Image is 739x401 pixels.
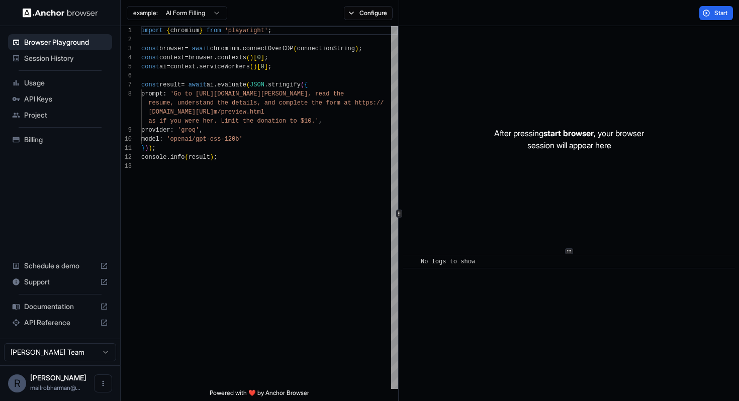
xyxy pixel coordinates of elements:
[8,132,112,148] div: Billing
[189,54,214,61] span: browser
[8,50,112,66] div: Session History
[121,71,132,80] div: 6
[217,81,246,88] span: evaluate
[196,63,199,70] span: .
[159,136,163,143] span: :
[268,27,271,34] span: ;
[253,63,257,70] span: )
[8,374,26,392] div: R
[264,54,268,61] span: ;
[8,298,112,315] div: Documentation
[217,54,246,61] span: contexts
[329,99,384,107] span: orm at https://
[121,126,132,135] div: 9
[121,144,132,153] div: 11
[23,8,98,18] img: Anchor Logo
[170,63,196,70] span: context
[141,136,159,143] span: model
[189,154,210,161] span: result
[141,154,166,161] span: console
[148,145,152,152] span: )
[152,145,156,152] span: ;
[24,37,108,47] span: Browser Playground
[121,44,132,53] div: 3
[24,261,96,271] span: Schedule a demo
[268,63,271,70] span: ;
[24,302,96,312] span: Documentation
[148,99,329,107] span: resume, understand the details, and complete the f
[210,389,309,401] span: Powered with ❤️ by Anchor Browser
[268,81,301,88] span: stringify
[184,54,188,61] span: =
[304,81,308,88] span: {
[121,89,132,98] div: 8
[141,145,145,152] span: }
[170,90,322,97] span: 'Go to [URL][DOMAIN_NAME][PERSON_NAME], re
[121,162,132,171] div: 13
[133,9,158,17] span: example:
[8,315,112,331] div: API Reference
[159,81,181,88] span: result
[408,257,413,267] span: ​
[210,45,239,52] span: chromium
[250,81,264,88] span: JSON
[166,136,242,143] span: 'openai/gpt-oss-120b'
[159,63,166,70] span: ai
[141,63,159,70] span: const
[294,45,297,52] span: (
[159,54,184,61] span: context
[24,135,108,145] span: Billing
[297,45,355,52] span: connectionString
[261,54,264,61] span: ]
[225,27,268,34] span: 'playwright'
[253,54,257,61] span: [
[141,54,159,61] span: const
[8,91,112,107] div: API Keys
[145,145,148,152] span: )
[121,80,132,89] div: 7
[166,27,170,34] span: {
[30,384,80,391] span: mailrobharman@gmail.com
[210,154,214,161] span: )
[699,6,733,20] button: Start
[199,27,203,34] span: }
[121,62,132,71] div: 5
[121,35,132,44] div: 2
[319,118,322,125] span: ,
[141,127,170,134] span: provider
[257,54,260,61] span: 0
[141,90,163,97] span: prompt
[141,27,163,34] span: import
[189,81,207,88] span: await
[214,154,217,161] span: ;
[141,45,159,52] span: const
[24,78,108,88] span: Usage
[264,63,268,70] span: ]
[121,153,132,162] div: 12
[166,63,170,70] span: =
[94,374,112,392] button: Open menu
[30,373,86,382] span: Rob Harman
[246,81,250,88] span: (
[214,109,264,116] span: m/preview.html
[159,45,184,52] span: browser
[24,53,108,63] span: Session History
[177,127,199,134] span: 'groq'
[184,154,188,161] span: (
[192,45,210,52] span: await
[148,109,214,116] span: [DOMAIN_NAME][URL]
[355,45,358,52] span: )
[199,127,203,134] span: ,
[8,75,112,91] div: Usage
[8,274,112,290] div: Support
[24,318,96,328] span: API Reference
[170,27,200,34] span: chromium
[8,107,112,123] div: Project
[121,135,132,144] div: 10
[214,81,217,88] span: .
[163,90,166,97] span: :
[239,45,242,52] span: .
[207,27,221,34] span: from
[421,258,475,265] span: No logs to show
[121,53,132,62] div: 4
